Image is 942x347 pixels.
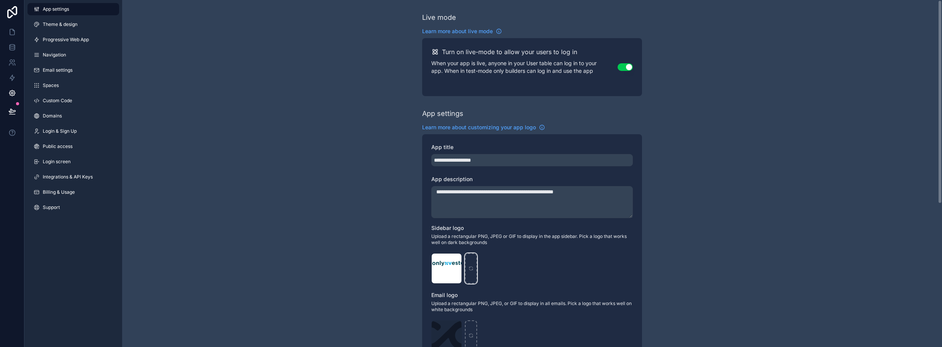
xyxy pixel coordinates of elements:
[27,140,119,153] a: Public access
[43,143,73,149] span: Public access
[43,21,77,27] span: Theme & design
[43,82,59,88] span: Spaces
[27,156,119,168] a: Login screen
[27,110,119,122] a: Domains
[422,27,502,35] a: Learn more about live mode
[43,37,89,43] span: Progressive Web App
[27,18,119,31] a: Theme & design
[43,174,93,180] span: Integrations & API Keys
[422,124,545,131] a: Learn more about customizing your app logo
[27,171,119,183] a: Integrations & API Keys
[43,67,73,73] span: Email settings
[43,204,60,210] span: Support
[27,64,119,76] a: Email settings
[43,98,72,104] span: Custom Code
[422,27,493,35] span: Learn more about live mode
[431,144,453,150] span: App title
[422,124,536,131] span: Learn more about customizing your app logo
[43,128,77,134] span: Login & Sign Up
[431,300,633,313] span: Upload a rectangular PNG, JPEG, or GIF to display in all emails. Pick a logo that works well on w...
[422,108,463,119] div: App settings
[27,34,119,46] a: Progressive Web App
[43,113,62,119] span: Domains
[431,225,464,231] span: Sidebar logo
[27,79,119,92] a: Spaces
[27,201,119,214] a: Support
[431,59,618,75] p: When your app is live, anyone in your User table can log in to your app. When in test-mode only b...
[431,292,458,298] span: Email logo
[27,3,119,15] a: App settings
[43,189,75,195] span: Billing & Usage
[27,49,119,61] a: Navigation
[43,52,66,58] span: Navigation
[27,95,119,107] a: Custom Code
[431,233,633,246] span: Upload a rectangular PNG, JPEG or GIF to display in the app sidebar. Pick a logo that works well ...
[43,6,69,12] span: App settings
[43,159,71,165] span: Login screen
[27,125,119,137] a: Login & Sign Up
[442,47,577,56] h2: Turn on live-mode to allow your users to log in
[431,176,473,182] span: App description
[27,186,119,198] a: Billing & Usage
[422,12,456,23] div: Live mode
